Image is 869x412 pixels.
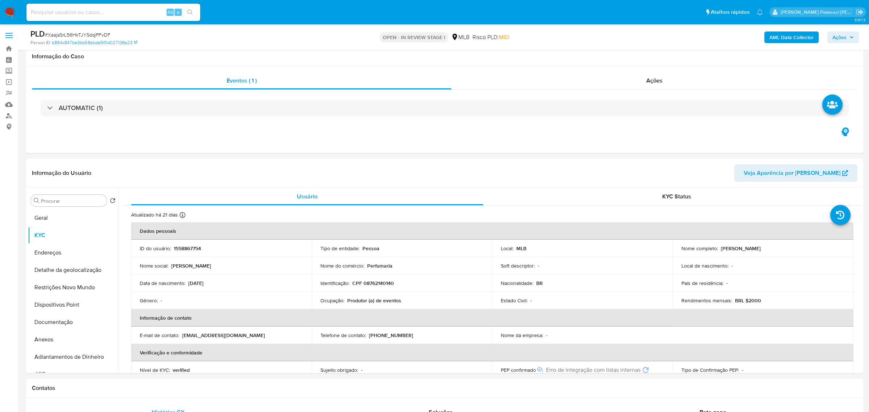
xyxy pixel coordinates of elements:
[757,9,763,15] a: Notificações
[171,262,211,269] p: [PERSON_NAME]
[161,297,162,304] p: -
[742,367,743,373] p: -
[182,7,197,17] button: search-icon
[546,366,641,374] span: Erro de integração com listas internas
[744,164,840,182] span: Veja Aparência por [PERSON_NAME]
[681,297,732,304] p: Rendimentos mensais :
[501,262,535,269] p: Soft descriptor :
[28,244,118,261] button: Endereços
[140,332,179,339] p: E-mail de contato :
[662,192,691,201] span: KYC Status
[501,332,543,339] p: Nome da empresa :
[536,280,543,286] p: BR
[546,332,547,339] p: -
[110,198,116,206] button: Retornar ao pedido padrão
[30,28,45,39] b: PLD
[499,33,509,41] span: MID
[173,367,190,373] p: verified
[451,33,470,41] div: MLB
[367,262,392,269] p: Perfumaria
[735,297,761,304] p: BRL $2000
[30,39,50,46] b: Person ID
[320,245,360,252] p: Tipo de entidade :
[380,32,448,42] p: OPEN - IN REVIEW STAGE I
[320,367,358,373] p: Sujeito obrigado :
[731,262,733,269] p: -
[362,245,379,252] p: Pessoa
[32,384,857,392] h1: Contatos
[32,169,91,177] h1: Informação do Usuário
[361,367,362,373] p: -
[140,245,171,252] p: ID do usuário :
[52,39,137,46] a: b894c847be3bb58abde5f0d027138e23
[501,297,528,304] p: Estado Civil :
[726,280,728,286] p: -
[369,332,413,339] p: [PHONE_NUMBER]
[642,366,649,374] button: Tentar novamente
[297,192,318,201] span: Usuário
[352,280,394,286] p: CPF 08762140140
[734,164,857,182] button: Veja Aparência por [PERSON_NAME]
[174,245,201,252] p: 1558867754
[681,262,729,269] p: Local de nascimento :
[140,280,185,286] p: Data de nascimento :
[41,100,849,116] div: AUTOMATIC (1)
[501,367,543,373] p: PEP confirmado :
[320,332,366,339] p: Telefone de contato :
[188,280,203,286] p: [DATE]
[131,309,853,327] th: Informação de contato
[764,31,819,43] button: AML Data Collector
[530,297,532,304] p: -
[167,9,173,16] span: Alt
[28,279,118,296] button: Restrições Novo Mundo
[26,8,200,17] input: Pesquise usuários ou casos...
[59,104,103,112] h3: AUTOMATIC (1)
[721,245,761,252] p: [PERSON_NAME]
[227,76,257,85] span: Eventos ( 1 )
[34,198,39,203] button: Procurar
[45,31,110,38] span: # XaajaSrL56HkTJYSdsjPFvDF
[501,245,513,252] p: Local :
[538,262,539,269] p: -
[516,245,526,252] p: MLB
[28,331,118,348] button: Anexos
[769,31,814,43] b: AML Data Collector
[320,280,349,286] p: Identificação :
[681,367,739,373] p: Tipo de Confirmação PEP :
[131,344,853,361] th: Verificação e conformidade
[681,245,718,252] p: Nome completo :
[131,222,853,240] th: Dados pessoais
[28,227,118,244] button: KYC
[140,297,158,304] p: Gênero :
[32,53,857,60] h1: Informação do Caso
[28,261,118,279] button: Detalhe da geolocalização
[681,280,723,286] p: País de residência :
[182,332,265,339] p: [EMAIL_ADDRESS][DOMAIN_NAME]
[140,262,168,269] p: Nome social :
[177,9,179,16] span: s
[347,297,401,304] p: Produtor (a) de eventos
[28,366,118,383] button: CBT
[28,348,118,366] button: Adiantamentos de Dinheiro
[473,33,509,41] span: Risco PLD:
[320,262,364,269] p: Nome do comércio :
[856,8,864,16] a: Sair
[501,280,533,286] p: Nacionalidade :
[28,296,118,314] button: Dispositivos Point
[781,9,854,16] p: giovanna.petenuci@mercadolivre.com
[28,209,118,227] button: Geral
[320,297,344,304] p: Ocupação :
[711,8,750,16] span: Atalhos rápidos
[28,314,118,331] button: Documentação
[131,211,178,218] p: Atualizado há 21 dias
[827,31,859,43] button: Ações
[832,31,847,43] span: Ações
[41,198,104,204] input: Procurar
[646,76,663,85] span: Ações
[140,367,170,373] p: Nível de KYC :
